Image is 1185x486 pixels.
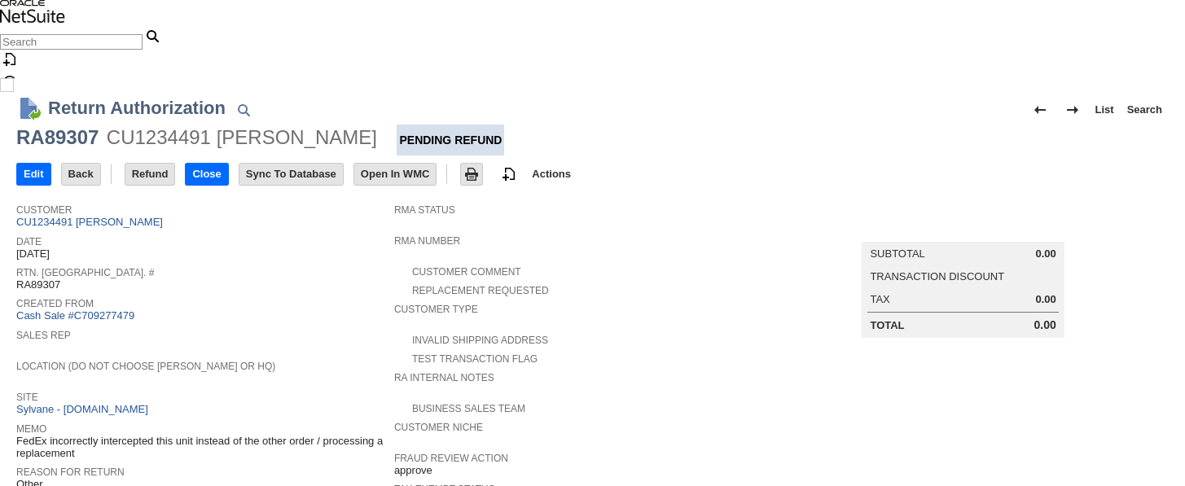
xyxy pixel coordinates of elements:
[870,319,904,331] a: Total
[862,216,1064,242] caption: Summary
[1034,318,1056,332] span: 0.00
[397,125,504,155] div: Pending Refund
[16,423,46,435] a: Memo
[1089,97,1121,123] a: List
[870,293,889,305] a: Tax
[16,278,60,291] span: RA89307
[394,235,460,247] a: RMA Number
[394,372,494,383] a: RA Internal Notes
[16,236,42,247] a: Date
[870,247,924,260] a: Subtotal
[17,164,50,185] input: Edit
[394,464,432,477] span: approve
[16,267,154,278] a: Rtn. [GEOGRAPHIC_DATA]. #
[1030,100,1050,120] img: Previous
[48,94,226,121] h1: Return Authorization
[1035,293,1056,306] span: 0.00
[870,270,1004,282] a: Transaction Discount
[354,164,437,185] input: Open In WMC
[412,285,549,296] a: Replacement Requested
[234,100,253,120] img: Quick Find
[16,403,152,415] a: Sylvane - [DOMAIN_NAME]
[16,247,50,261] span: [DATE]
[16,216,167,228] a: CU1234491 [PERSON_NAME]
[16,466,125,478] a: Reason For Return
[412,335,548,346] a: Invalid Shipping Address
[239,164,343,185] input: Sync To Database
[461,164,482,185] input: Print
[186,164,227,185] input: Close
[412,353,538,365] a: Test Transaction Flag
[16,309,134,322] a: Cash Sale #C709277479
[394,422,483,433] a: Customer Niche
[16,298,94,309] a: Created From
[16,392,38,403] a: Site
[499,164,519,184] img: add-record.svg
[1063,100,1082,120] img: Next
[1035,247,1056,261] span: 0.00
[62,164,100,185] input: Back
[125,164,175,185] input: Refund
[16,204,72,216] a: Customer
[412,403,525,414] a: Business Sales Team
[394,304,478,315] a: Customer Type
[394,204,455,216] a: RMA Status
[394,453,508,464] a: Fraud Review Action
[16,361,275,372] a: Location (Do Not Choose [PERSON_NAME] or HQ)
[525,168,577,180] a: Actions
[16,330,71,341] a: Sales Rep
[16,435,386,460] span: FedEx incorrectly intercepted this unit instead of the other order / processing a replacement
[462,164,481,184] img: Print
[16,125,99,151] div: RA89307
[412,266,521,278] a: Customer Comment
[107,125,377,151] div: CU1234491 [PERSON_NAME]
[1121,97,1169,123] a: Search
[143,26,162,46] svg: Search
